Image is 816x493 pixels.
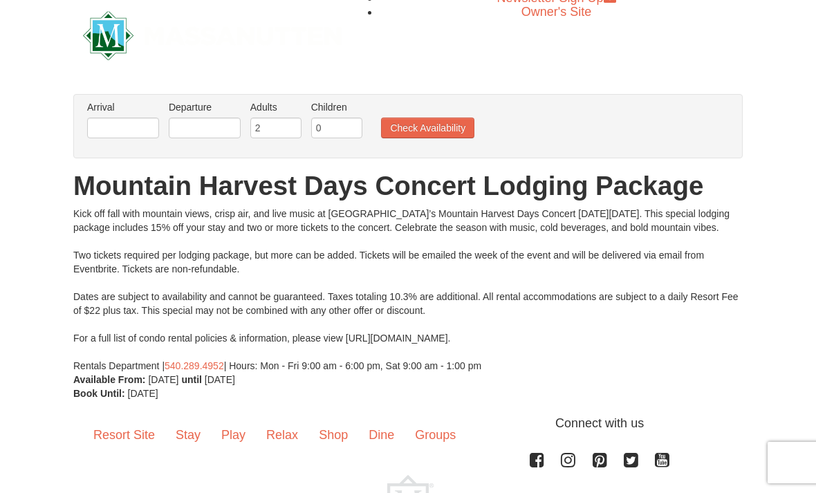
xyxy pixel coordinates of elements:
[87,100,159,114] label: Arrival
[73,172,743,200] h1: Mountain Harvest Days Concert Lodging Package
[256,414,308,457] a: Relax
[128,388,158,399] span: [DATE]
[521,5,591,19] a: Owner's Site
[381,118,474,138] button: Check Availability
[73,374,146,385] strong: Available From:
[148,374,178,385] span: [DATE]
[405,414,466,457] a: Groups
[83,11,342,60] img: Massanutten Resort Logo
[83,414,165,457] a: Resort Site
[73,388,125,399] strong: Book Until:
[165,414,211,457] a: Stay
[205,374,235,385] span: [DATE]
[83,17,342,50] a: Massanutten Resort
[250,100,302,114] label: Adults
[211,414,256,457] a: Play
[169,100,241,114] label: Departure
[73,207,743,373] div: Kick off fall with mountain views, crisp air, and live music at [GEOGRAPHIC_DATA]’s Mountain Harv...
[308,414,358,457] a: Shop
[311,100,362,114] label: Children
[165,360,224,371] a: 540.289.4952
[181,374,202,385] strong: until
[358,414,405,457] a: Dine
